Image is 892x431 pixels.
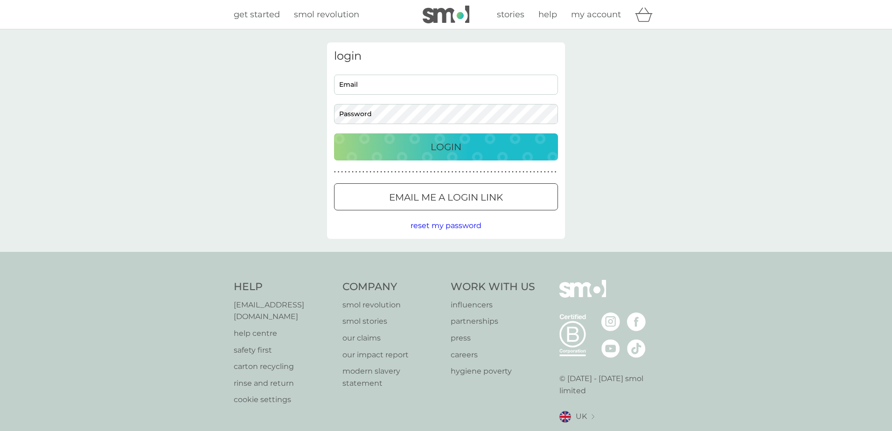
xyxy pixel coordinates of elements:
[544,170,546,174] p: ●
[342,280,442,294] h4: Company
[402,170,404,174] p: ●
[342,349,442,361] a: our impact report
[342,299,442,311] p: smol revolution
[338,170,340,174] p: ●
[348,170,350,174] p: ●
[448,170,450,174] p: ●
[526,170,528,174] p: ●
[234,299,333,323] a: [EMAIL_ADDRESS][DOMAIN_NAME]
[411,220,481,232] button: reset my password
[483,170,485,174] p: ●
[380,170,382,174] p: ●
[419,170,421,174] p: ●
[234,280,333,294] h4: Help
[451,332,535,344] a: press
[627,339,646,358] img: visit the smol Tiktok page
[455,170,457,174] p: ●
[509,170,510,174] p: ●
[234,9,280,20] span: get started
[434,170,436,174] p: ●
[405,170,407,174] p: ●
[501,170,503,174] p: ●
[540,170,542,174] p: ●
[530,170,531,174] p: ●
[592,414,594,419] img: select a new location
[559,373,659,396] p: © [DATE] - [DATE] smol limited
[362,170,364,174] p: ●
[294,9,359,20] span: smol revolution
[505,170,507,174] p: ●
[538,9,557,20] span: help
[441,170,443,174] p: ●
[234,394,333,406] a: cookie settings
[412,170,414,174] p: ●
[480,170,482,174] p: ●
[462,170,464,174] p: ●
[342,332,442,344] a: our claims
[523,170,524,174] p: ●
[345,170,347,174] p: ●
[576,410,587,423] span: UK
[398,170,400,174] p: ●
[476,170,478,174] p: ●
[431,139,461,154] p: Login
[627,313,646,331] img: visit the smol Facebook page
[234,377,333,389] a: rinse and return
[395,170,397,174] p: ●
[423,170,425,174] p: ●
[571,9,621,20] span: my account
[334,133,558,160] button: Login
[377,170,379,174] p: ●
[516,170,517,174] p: ●
[342,315,442,327] a: smol stories
[373,170,375,174] p: ●
[234,361,333,373] p: carton recycling
[451,365,535,377] a: hygiene poverty
[537,170,539,174] p: ●
[571,8,621,21] a: my account
[559,411,571,423] img: UK flag
[601,313,620,331] img: visit the smol Instagram page
[389,190,503,205] p: Email me a login link
[334,49,558,63] h3: login
[548,170,550,174] p: ●
[635,5,658,24] div: basket
[551,170,553,174] p: ●
[234,8,280,21] a: get started
[352,170,354,174] p: ●
[451,315,535,327] a: partnerships
[426,170,428,174] p: ●
[387,170,389,174] p: ●
[342,365,442,389] p: modern slavery statement
[512,170,514,174] p: ●
[409,170,411,174] p: ●
[555,170,557,174] p: ●
[469,170,471,174] p: ●
[491,170,493,174] p: ●
[430,170,432,174] p: ●
[369,170,371,174] p: ●
[497,8,524,21] a: stories
[538,8,557,21] a: help
[411,221,481,230] span: reset my password
[234,327,333,340] a: help centre
[601,339,620,358] img: visit the smol Youtube page
[451,349,535,361] a: careers
[359,170,361,174] p: ●
[391,170,393,174] p: ●
[366,170,368,174] p: ●
[355,170,357,174] p: ●
[452,170,453,174] p: ●
[451,299,535,311] a: influencers
[559,280,606,312] img: smol
[334,170,336,174] p: ●
[234,344,333,356] p: safety first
